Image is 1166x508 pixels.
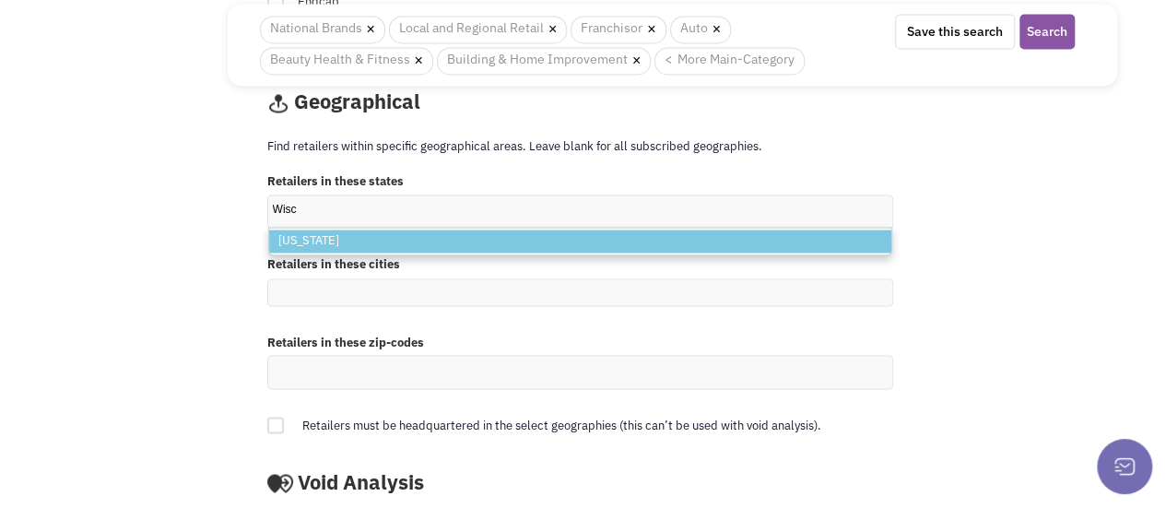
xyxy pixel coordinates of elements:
[260,48,433,76] span: Beauty Health & Fitness
[290,417,874,434] span: Retailers must be headquartered in the select geographies (this can’t be used with void analysis).
[267,173,893,191] label: Retailers in these states
[389,17,567,44] span: Local and Regional Retail
[367,22,375,39] a: ×
[415,53,423,70] a: ×
[267,138,1078,156] p: Find retailers within specific geographical areas. Leave blank for all subscribed geographies.
[269,230,891,253] li: [US_STATE]
[654,48,805,76] a: < More Main-Category
[1019,15,1075,50] button: Search
[713,22,721,39] a: ×
[548,22,557,39] a: ×
[260,17,385,44] span: National Brands
[267,92,289,114] img: icon-geographical.png
[255,467,905,495] label: Void Analysis
[437,48,651,76] span: Building & Home Improvement
[571,17,665,44] span: Franchisor
[895,15,1015,50] button: Save this search
[273,200,300,219] input: [US_STATE]
[267,474,293,492] img: icon-voidanalysis.png
[670,17,731,44] span: Auto
[647,22,655,39] a: ×
[267,256,893,274] label: Retailers in these cities
[632,53,641,70] a: ×
[267,334,893,351] label: Retailers in these zip-codes
[255,87,905,115] label: Geographical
